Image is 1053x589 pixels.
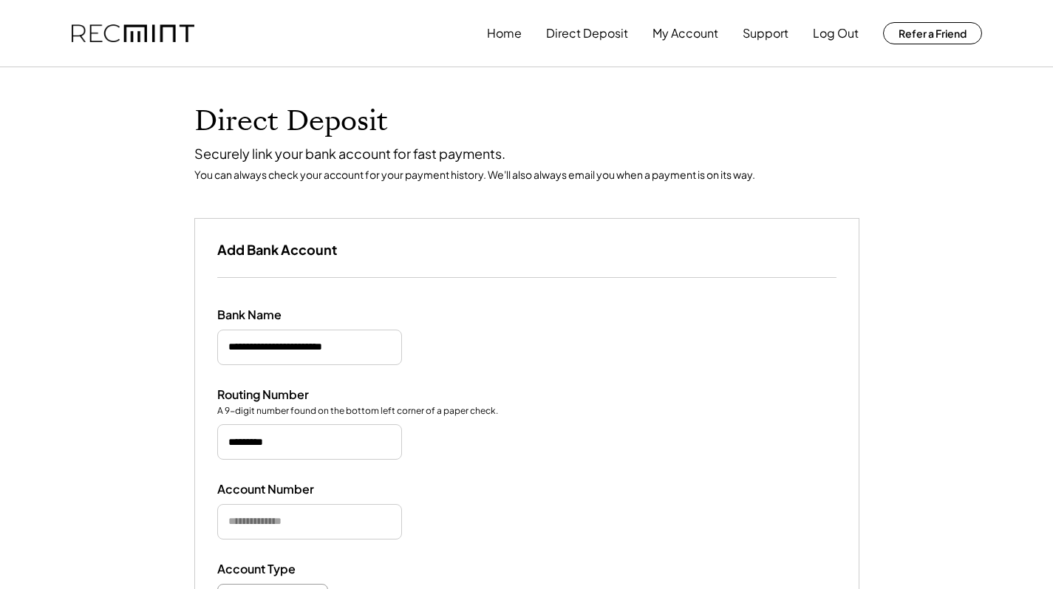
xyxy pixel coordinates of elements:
[217,307,365,323] div: Bank Name
[546,18,628,48] button: Direct Deposit
[217,482,365,497] div: Account Number
[217,405,498,418] div: A 9-digit number found on the bottom left corner of a paper check.
[217,562,365,577] div: Account Type
[194,145,859,162] div: Securely link your bank account for fast payments.
[217,241,337,258] h3: Add Bank Account
[217,387,365,403] div: Routing Number
[813,18,859,48] button: Log Out
[72,24,194,43] img: recmint-logotype%403x.png
[652,18,718,48] button: My Account
[194,168,859,181] div: You can always check your account for your payment history. We'll also always email you when a pa...
[487,18,522,48] button: Home
[194,104,859,139] h1: Direct Deposit
[883,22,982,44] button: Refer a Friend
[743,18,788,48] button: Support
